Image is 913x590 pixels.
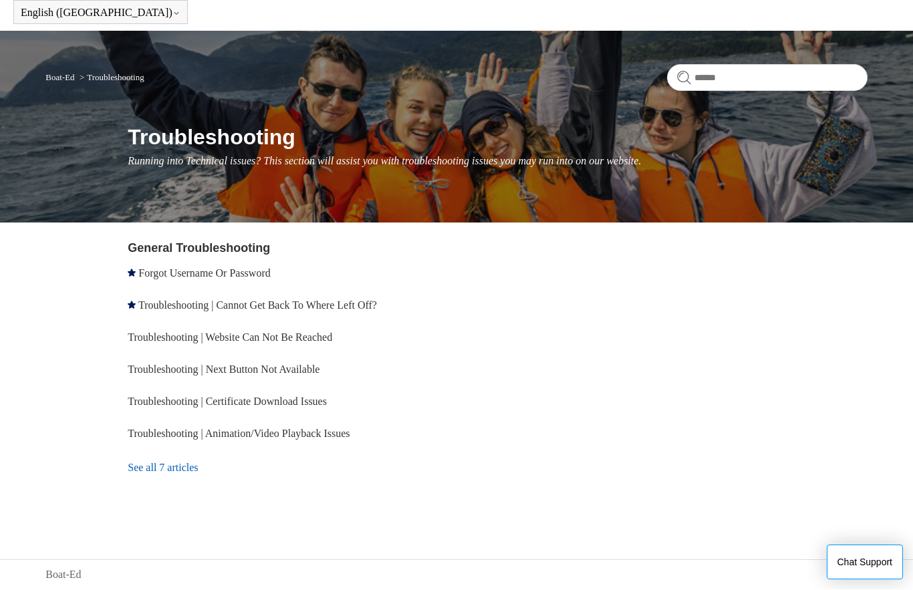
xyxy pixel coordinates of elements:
[667,65,868,92] input: Search
[138,300,377,311] a: Troubleshooting | Cannot Get Back To Where Left Off?
[128,269,136,277] svg: Promoted article
[128,396,327,408] a: Troubleshooting | Certificate Download Issues
[128,122,867,154] h1: Troubleshooting
[827,545,904,580] button: Chat Support
[128,332,332,343] a: Troubleshooting | Website Can Not Be Reached
[128,450,461,486] a: See all 7 articles
[77,73,144,83] li: Troubleshooting
[128,428,350,440] a: Troubleshooting | Animation/Video Playback Issues
[45,73,77,83] li: Boat-Ed
[45,73,74,83] a: Boat-Ed
[128,154,867,170] p: Running into Technical issues? This section will assist you with troubleshooting issues you may r...
[21,7,180,19] button: English ([GEOGRAPHIC_DATA])
[128,301,136,309] svg: Promoted article
[138,268,270,279] a: Forgot Username Or Password
[128,364,319,376] a: Troubleshooting | Next Button Not Available
[128,242,270,255] a: General Troubleshooting
[45,567,81,583] a: Boat-Ed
